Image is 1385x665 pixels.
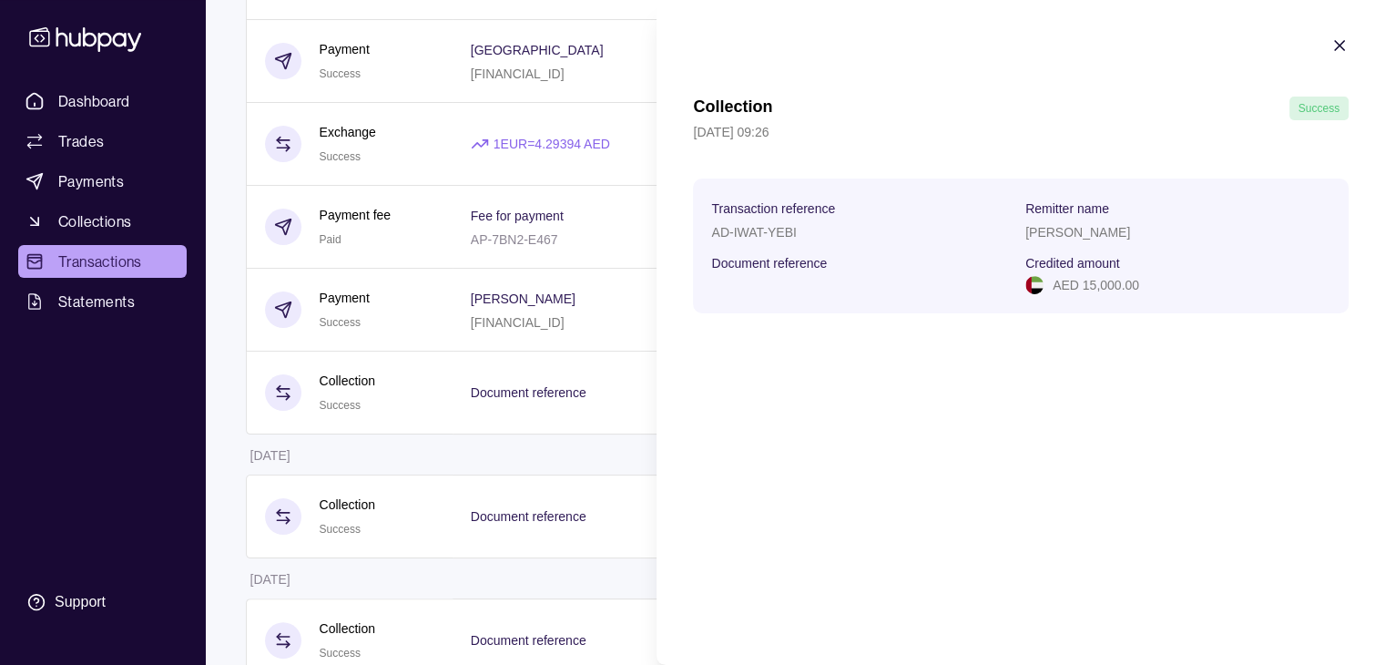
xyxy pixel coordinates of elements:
span: Success [1298,102,1339,115]
p: Remitter name [1025,201,1109,216]
p: AD-IWAT-YEBI [711,225,796,240]
img: ae [1025,276,1044,294]
p: Document reference [711,256,827,271]
p: Transaction reference [711,201,835,216]
p: [DATE] 09:26 [693,122,1349,142]
h1: Collection [693,97,772,120]
p: AED 15,000.00 [1053,275,1139,295]
p: [PERSON_NAME] [1025,225,1130,240]
p: Credited amount [1025,256,1120,271]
